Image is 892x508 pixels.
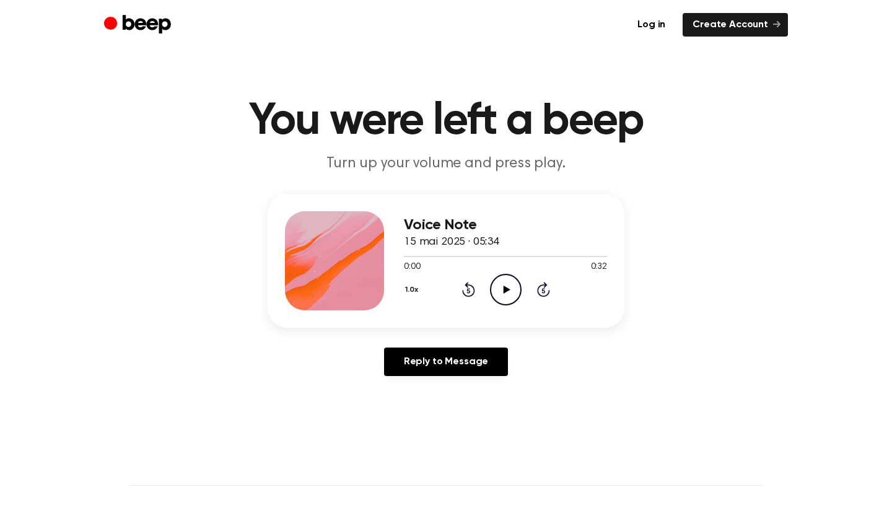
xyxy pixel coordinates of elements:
a: Create Account [683,13,788,37]
a: Log in [627,13,675,37]
span: 0:32 [591,261,607,274]
a: Reply to Message [384,348,508,376]
a: Beep [104,13,174,37]
p: Turn up your volume and press play. [208,154,684,174]
span: 15 mai 2025 · 05:34 [404,237,499,248]
button: 1.0x [404,279,423,300]
h3: Voice Note [404,217,607,234]
span: 0:00 [404,261,420,274]
h1: You were left a beep [129,99,763,144]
